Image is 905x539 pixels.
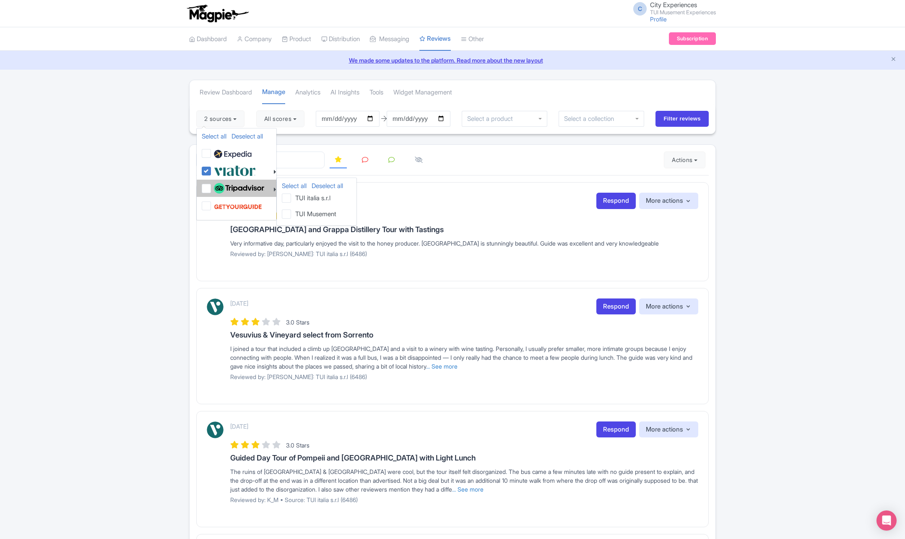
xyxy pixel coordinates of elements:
[369,81,383,104] a: Tools
[230,454,698,462] h3: Guided Day Tour of Pompeii and [GEOGRAPHIC_DATA] with Light Lunch
[295,81,320,104] a: Analytics
[461,28,484,51] a: Other
[650,10,716,15] small: TUI Musement Experiences
[231,132,263,140] a: Deselect all
[564,115,620,123] input: Select a collection
[214,148,252,160] img: expedia22-01-93867e2ff94c7cd37d965f09d456db68.svg
[596,421,636,438] a: Respond
[393,81,452,104] a: Widget Management
[230,422,248,431] p: [DATE]
[189,28,227,51] a: Dashboard
[633,2,647,16] span: C
[286,442,309,449] span: 3.0 Stars
[419,27,451,51] a: Reviews
[282,28,311,51] a: Product
[876,510,897,531] div: Open Intercom Messenger
[669,32,716,45] a: Subscription
[185,4,250,23] img: logo-ab69f6fb50320c5b225c76a69d11143b.png
[467,115,518,123] input: Select a product
[230,331,698,339] h3: Vesuvius & Vineyard select from Sorrento
[214,183,264,194] img: tripadvisor_background-ebb97188f8c6c657a79ad20e0caa6051.svg
[664,152,705,168] button: Actions
[628,2,716,15] a: C City Experiences TUI Musement Experiences
[230,344,698,371] div: I joined a tour that included a climb up [GEOGRAPHIC_DATA] and a visit to a winery with wine tast...
[230,495,698,504] p: Reviewed by: K_M • Source: TUI italia s.r.l (6486)
[639,421,698,438] button: More actions
[426,363,458,370] a: ... See more
[237,28,272,51] a: Company
[262,81,285,105] a: Manage
[230,372,698,381] p: Reviewed by: [PERSON_NAME]: TUI italia s.r.l (6486)
[650,1,697,9] span: City Experiences
[282,182,307,190] a: Select all
[292,208,336,219] label: TUI Musement
[230,467,698,494] div: The ruins of [GEOGRAPHIC_DATA] & [GEOGRAPHIC_DATA] were cool, but the tour itself felt disorganiz...
[214,164,256,178] img: viator-e2bf771eb72f7a6029a5edfbb081213a.svg
[196,128,277,220] ul: 2 sources
[655,111,709,127] input: Filter reviews
[202,132,226,140] a: Select all
[596,298,636,315] a: Respond
[292,192,330,203] label: TUI italia s.r.l
[207,298,224,315] img: Viator Logo
[596,193,636,209] a: Respond
[256,110,304,127] button: All scores
[214,199,262,215] img: get_your_guide-5a6366678479520ec94e3f9d2b9f304b.svg
[639,193,698,209] button: More actions
[5,56,900,65] a: We made some updates to the platform. Read more about the new layout
[452,486,484,493] a: ... See more
[370,28,409,51] a: Messaging
[230,239,698,248] div: Very informative day, particularly enjoyed the visit to the honey producer. [GEOGRAPHIC_DATA] is ...
[230,249,698,258] p: Reviewed by: [PERSON_NAME]: TUI italia s.r.l (6486)
[230,225,698,234] h3: [GEOGRAPHIC_DATA] and Grappa Distillery Tour with Tastings
[200,81,252,104] a: Review Dashboard
[639,298,698,315] button: More actions
[286,319,309,326] span: 3.0 Stars
[330,81,359,104] a: AI Insights
[650,16,667,23] a: Profile
[196,110,244,127] button: 2 sources
[230,299,248,308] p: [DATE]
[207,421,224,438] img: Viator Logo
[890,55,897,65] button: Close announcement
[321,28,360,51] a: Distribution
[312,182,343,190] a: Deselect all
